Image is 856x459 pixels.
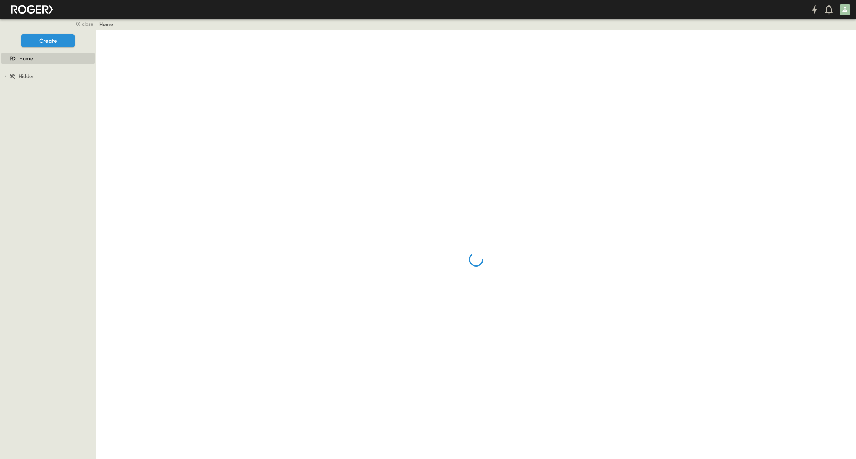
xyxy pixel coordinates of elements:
a: Home [99,21,113,28]
button: Create [21,34,75,47]
a: Home [1,53,93,63]
button: close [72,19,95,29]
span: Home [19,55,33,62]
nav: breadcrumbs [99,21,117,28]
span: close [82,20,93,27]
span: Hidden [19,73,35,80]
